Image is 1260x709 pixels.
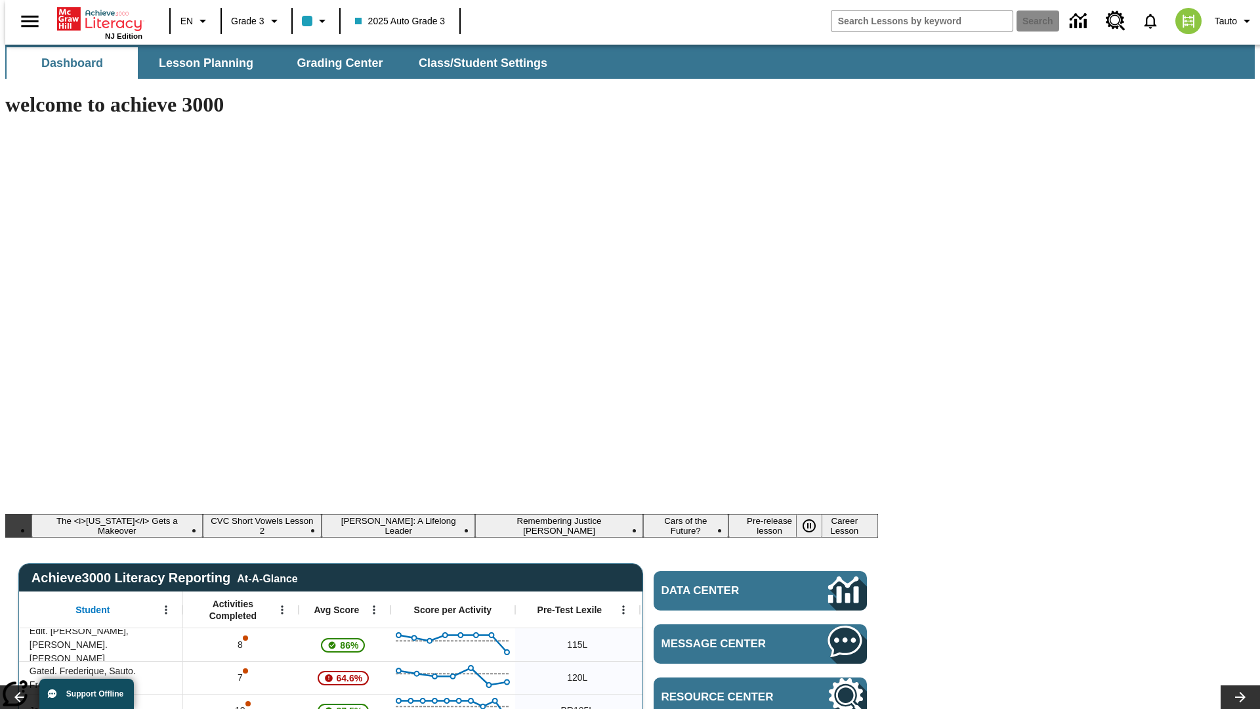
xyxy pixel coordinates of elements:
[567,638,587,652] span: 115 Lexile, Edit. Alberto, Sauto. Alberto
[299,628,390,661] div: , 86%, This student's Average First Try Score 86% is above 75%, Edit. Alberto, Sauto. Alberto
[297,9,335,33] button: Class color is light blue. Change class color
[654,624,867,664] a: Message Center
[1175,8,1202,34] img: avatar image
[355,14,446,28] span: 2025 Auto Grade 3
[537,604,602,616] span: Pre-Test Lexile
[299,661,390,694] div: , 64.6%, Attention! This student's Average First Try Score of 64.6% is below 65%, Gated. Frederiq...
[408,47,558,79] button: Class/Student Settings
[831,11,1013,32] input: search field
[1215,14,1237,28] span: Tauto
[314,604,359,616] span: Avg Score
[175,9,217,33] button: Language: EN, Select a language
[364,600,384,620] button: Open Menu
[57,6,142,32] a: Home
[57,5,142,40] div: Home
[274,47,406,79] button: Grading Center
[7,47,138,79] button: Dashboard
[1167,4,1209,38] button: Select a new avatar
[180,14,193,28] span: EN
[5,47,559,79] div: SubNavbar
[1133,4,1167,38] a: Notifications
[236,638,245,652] p: 8
[614,600,633,620] button: Open Menu
[661,691,789,704] span: Resource Center
[1098,3,1133,39] a: Resource Center, Will open in new tab
[419,56,547,71] span: Class/Student Settings
[190,598,276,622] span: Activities Completed
[10,2,49,41] button: Open side menu
[5,93,878,117] h1: welcome to achieve 3000
[567,671,587,685] span: 120 Lexile, Gated. Frederique, Sauto. Frederique
[811,514,878,538] button: Slide 7 Career Lesson
[66,689,123,698] span: Support Offline
[236,671,245,685] p: 7
[183,661,299,694] div: 7, One or more Activity scores may be invalid., Gated. Frederique, Sauto. Frederique
[41,56,103,71] span: Dashboard
[31,514,203,538] button: Slide 1 The <i>Missouri</i> Gets a Makeover
[231,14,264,28] span: Grade 3
[335,634,364,657] span: 86%
[1221,685,1260,709] button: Lesson carousel, Next
[796,514,835,538] div: Pause
[183,628,299,661] div: 8, One or more Activity scores may be invalid., Edit. Alberto, Sauto. Alberto
[75,604,110,616] span: Student
[39,679,134,709] button: Support Offline
[475,514,643,538] button: Slide 4 Remembering Justice O'Connor
[105,32,142,40] span: NJ Edition
[203,514,322,538] button: Slide 2 CVC Short Vowels Lesson 2
[140,47,272,79] button: Lesson Planning
[272,600,292,620] button: Open Menu
[322,514,475,538] button: Slide 3 Dianne Feinstein: A Lifelong Leader
[31,570,298,586] span: Achieve3000 Literacy Reporting
[30,664,176,692] span: Gated. Frederique, Sauto. Frederique
[1062,3,1098,39] a: Data Center
[226,9,287,33] button: Grade: Grade 3, Select a grade
[414,604,492,616] span: Score per Activity
[297,56,383,71] span: Grading Center
[796,514,822,538] button: Pause
[654,571,867,611] a: Data Center
[661,584,784,597] span: Data Center
[156,600,176,620] button: Open Menu
[728,514,811,538] button: Slide 6 Pre-release lesson
[643,514,728,538] button: Slide 5 Cars of the Future?
[5,45,1255,79] div: SubNavbar
[159,56,253,71] span: Lesson Planning
[1209,9,1260,33] button: Profile/Settings
[331,666,368,690] span: 64.6%
[237,570,297,585] div: At-A-Glance
[30,624,176,666] span: Edit. [PERSON_NAME], [PERSON_NAME]. [PERSON_NAME]
[661,637,789,651] span: Message Center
